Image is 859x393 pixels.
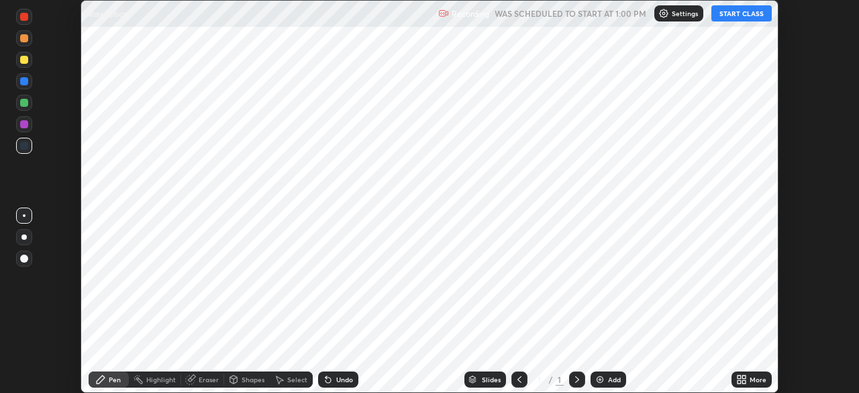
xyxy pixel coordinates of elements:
div: Eraser [199,376,219,383]
div: 1 [556,374,564,386]
div: Highlight [146,376,176,383]
p: Settings [672,10,698,17]
div: Pen [109,376,121,383]
div: More [750,376,766,383]
p: Ray optics [89,8,126,19]
div: 1 [533,376,546,384]
img: recording.375f2c34.svg [438,8,449,19]
div: Add [608,376,621,383]
div: Select [287,376,307,383]
div: / [549,376,553,384]
button: START CLASS [711,5,772,21]
img: class-settings-icons [658,8,669,19]
p: Recording [452,9,489,19]
div: Undo [336,376,353,383]
h5: WAS SCHEDULED TO START AT 1:00 PM [495,7,646,19]
div: Shapes [242,376,264,383]
img: add-slide-button [595,374,605,385]
div: Slides [482,376,501,383]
